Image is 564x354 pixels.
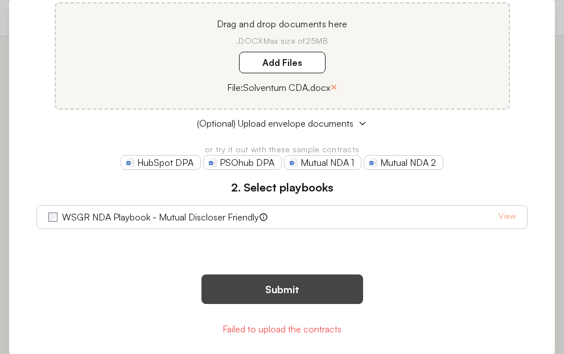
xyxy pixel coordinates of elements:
[69,35,495,47] p: .DOCX Max size of 25MB
[36,116,528,130] button: (Optional) Upload envelope documents
[121,155,201,170] a: HubSpot DPA
[36,179,528,196] h3: 2. Select playbooks
[364,155,443,170] a: Mutual NDA 2
[227,81,330,94] p: File: Solventum CDA.docx
[284,155,361,170] a: Mutual NDA 1
[197,116,353,130] span: (Optional) Upload envelope documents
[69,17,495,31] p: Drag and drop documents here
[201,274,363,304] button: Submit
[36,144,528,155] p: or try it out with these sample contracts
[239,52,326,73] label: Add Files
[499,210,516,224] a: View
[62,210,259,224] label: WSGR NDA Playbook - Mutual Discloser Friendly
[27,322,537,336] p: Failed to upload the contracts
[330,79,337,95] button: ×
[203,155,282,170] a: PSOhub DPA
